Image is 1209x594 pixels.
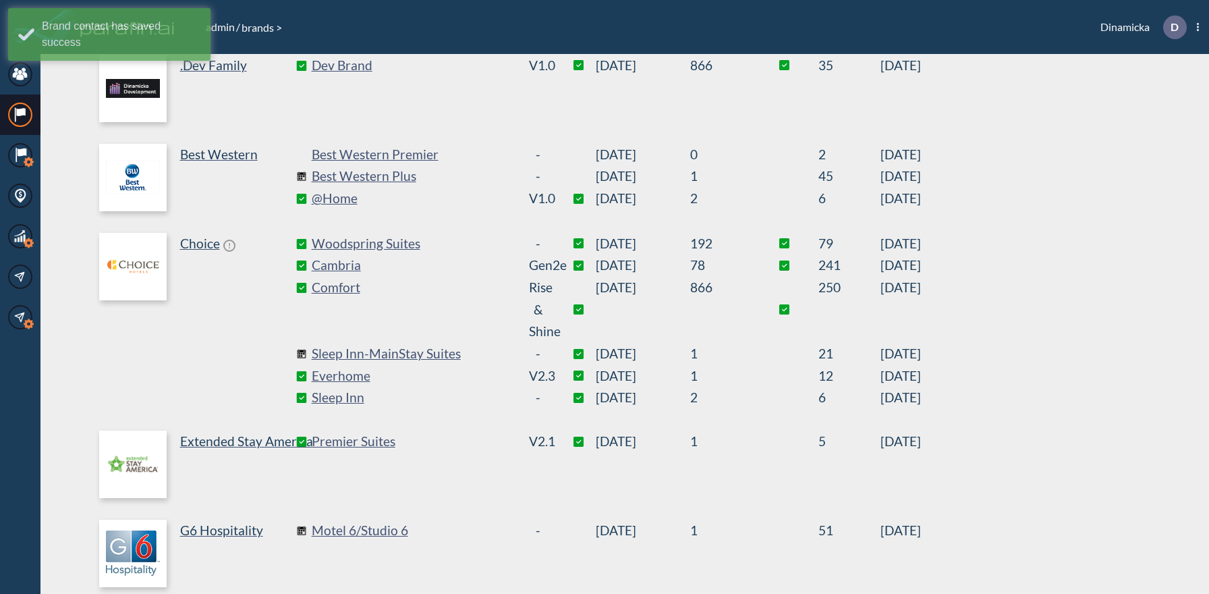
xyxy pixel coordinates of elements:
[690,254,751,277] sapn: 78
[312,165,514,188] a: Best Western Plus
[596,144,690,166] span: [DATE]
[204,20,236,33] a: admin
[180,431,313,453] p: Extended Stay America
[1171,21,1179,33] p: D
[529,144,547,166] div: -
[880,55,921,77] span: [DATE]
[312,520,514,542] a: Motel 6/Studio 6
[312,188,514,210] a: @Home
[312,233,514,255] a: Woodspring Suites
[529,188,547,210] div: v1.0
[99,144,302,211] a: Best Western
[690,165,751,188] sapn: 1
[312,431,514,453] a: Premier Suites
[596,254,690,277] span: [DATE]
[99,55,167,122] img: logo
[818,520,880,542] sapn: 51
[880,343,921,365] span: [DATE]
[596,55,690,77] span: [DATE]
[529,365,547,387] div: v2.3
[818,365,880,387] sapn: 12
[596,520,690,542] span: [DATE]
[529,233,547,255] div: -
[690,520,751,542] sapn: 1
[223,240,235,252] span: !
[529,387,547,409] div: -
[880,520,921,542] span: [DATE]
[180,520,263,542] p: G6 Hospitality
[529,277,547,343] div: Rise & Shine
[690,233,751,255] sapn: 192
[818,343,880,365] sapn: 21
[690,343,751,365] sapn: 1
[818,254,880,277] sapn: 241
[818,233,880,255] sapn: 79
[596,188,690,210] span: [DATE]
[204,19,240,35] li: /
[99,431,302,498] a: Extended Stay America
[596,365,690,387] span: [DATE]
[880,233,921,255] span: [DATE]
[690,431,751,453] sapn: 1
[880,431,921,453] span: [DATE]
[880,277,921,343] span: [DATE]
[529,165,547,188] div: -
[99,520,167,587] img: logo
[42,18,200,51] div: Brand contact has saved success
[880,188,921,210] span: [DATE]
[529,343,547,365] div: -
[596,343,690,365] span: [DATE]
[99,55,302,122] a: .Dev Family
[1080,16,1199,39] div: Dinamicka
[312,55,514,77] a: Dev Brand
[818,277,880,343] sapn: 250
[690,387,751,409] sapn: 2
[880,254,921,277] span: [DATE]
[529,55,547,77] div: v1.0
[312,387,514,409] a: Sleep Inn
[99,144,167,211] img: logo
[312,277,514,343] a: Comfort
[180,233,220,255] p: Choice
[99,431,167,498] img: logo
[596,431,690,453] span: [DATE]
[818,431,880,453] sapn: 5
[99,233,167,300] img: logo
[818,144,880,166] sapn: 2
[296,349,306,359] img: comingSoon
[596,277,690,343] span: [DATE]
[818,188,880,210] sapn: 6
[529,520,547,542] div: -
[880,387,921,409] span: [DATE]
[818,55,880,77] sapn: 35
[880,165,921,188] span: [DATE]
[690,55,751,77] sapn: 866
[596,165,690,188] span: [DATE]
[596,233,690,255] span: [DATE]
[312,343,514,365] a: Sleep Inn-MainStay Suites
[880,144,921,166] span: [DATE]
[240,21,283,34] span: brands >
[690,277,751,343] sapn: 866
[690,365,751,387] sapn: 1
[529,431,547,453] div: v2.1
[180,55,247,77] p: .Dev Family
[880,365,921,387] span: [DATE]
[690,188,751,210] sapn: 2
[818,387,880,409] sapn: 6
[296,171,306,182] img: comingSoon
[596,387,690,409] span: [DATE]
[99,233,302,409] a: Choice!
[99,520,302,587] a: G6 Hospitality
[296,526,306,536] img: comingSoon
[529,254,547,277] div: Gen2e
[690,144,751,166] sapn: 0
[312,365,514,387] a: Everhome
[312,144,514,166] a: Best Western Premier
[818,165,880,188] sapn: 45
[180,144,258,166] p: Best Western
[312,254,514,277] a: Cambria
